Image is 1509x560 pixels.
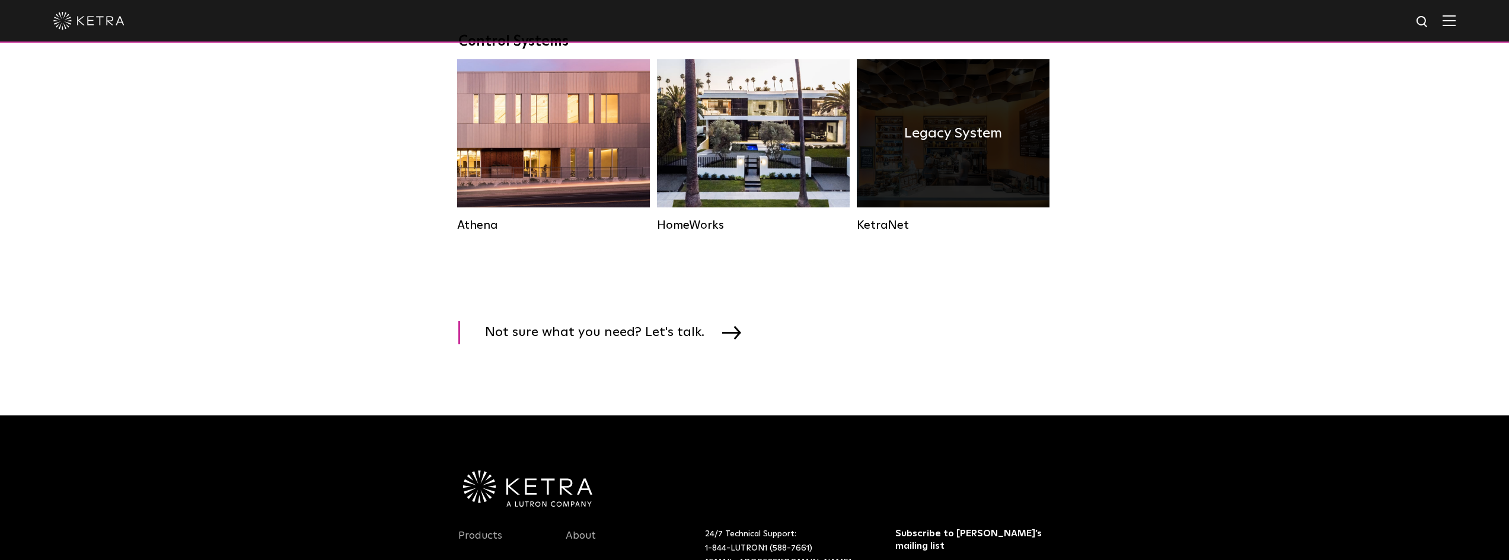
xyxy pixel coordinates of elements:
[895,527,1048,552] h3: Subscribe to [PERSON_NAME]’s mailing list
[722,326,741,339] img: arrow
[904,122,1002,145] h4: Legacy System
[857,218,1049,232] div: KetraNet
[566,529,596,556] a: About
[485,321,722,344] span: Not sure what you need? Let's talk.
[458,321,756,344] a: Not sure what you need? Let's talk.
[457,59,650,232] a: Athena Commercial Solution
[857,59,1049,232] a: KetraNet Legacy System
[457,218,650,232] div: Athena
[705,544,812,552] a: 1-844-LUTRON1 (588-7661)
[458,529,502,556] a: Products
[657,218,850,232] div: HomeWorks
[463,471,592,507] img: Ketra-aLutronCo_White_RGB
[657,59,850,232] a: HomeWorks Residential Solution
[53,12,125,30] img: ketra-logo-2019-white
[1415,15,1430,30] img: search icon
[1443,15,1456,26] img: Hamburger%20Nav.svg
